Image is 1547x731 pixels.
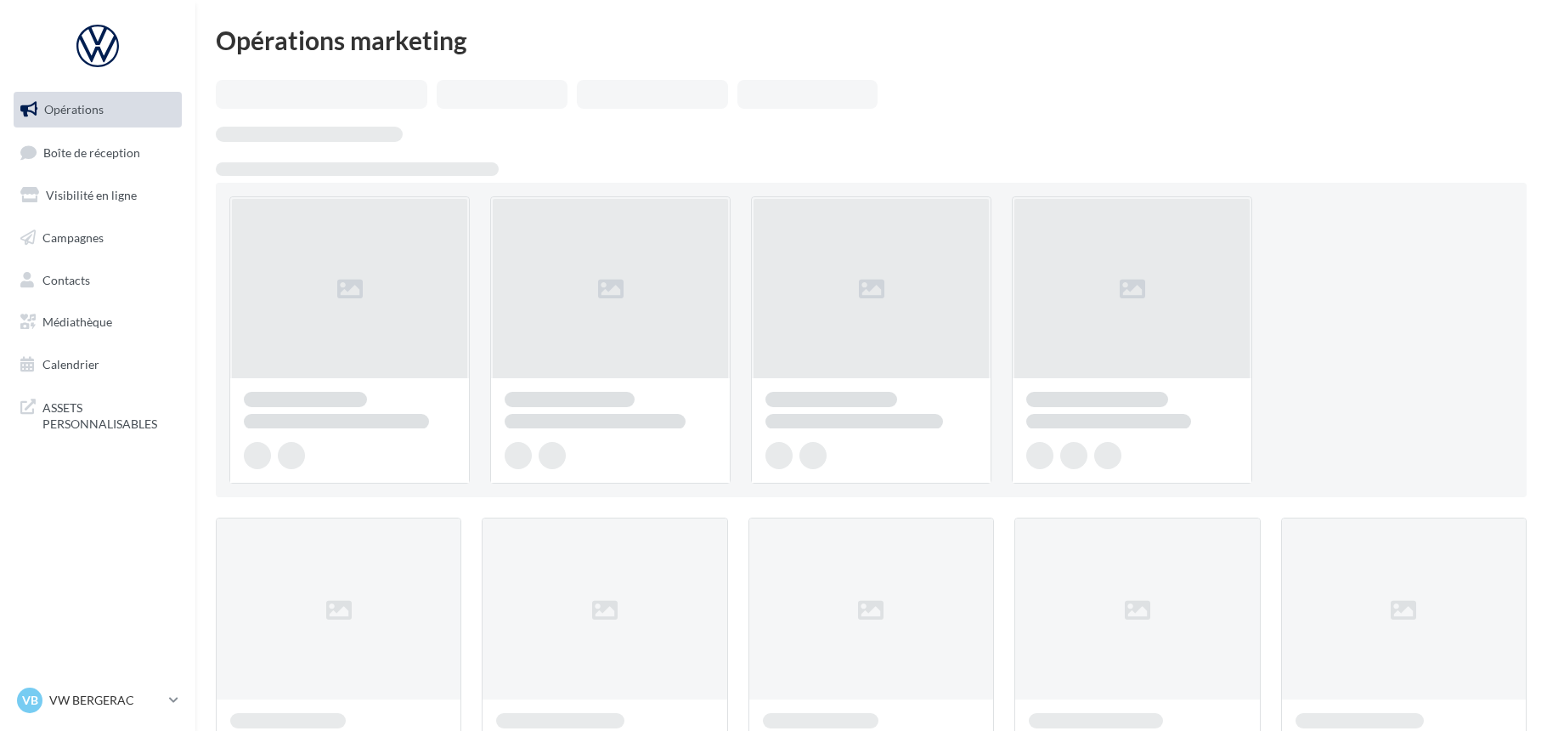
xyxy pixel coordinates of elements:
[216,27,1527,53] div: Opérations marketing
[10,263,185,298] a: Contacts
[14,684,182,717] a: VB VW BERGERAC
[46,188,137,202] span: Visibilité en ligne
[42,396,175,433] span: ASSETS PERSONNALISABLES
[22,692,38,709] span: VB
[10,92,185,127] a: Opérations
[10,389,185,439] a: ASSETS PERSONNALISABLES
[43,144,140,159] span: Boîte de réception
[10,347,185,382] a: Calendrier
[44,102,104,116] span: Opérations
[10,134,185,171] a: Boîte de réception
[42,272,90,286] span: Contacts
[42,230,104,245] span: Campagnes
[42,314,112,329] span: Médiathèque
[10,220,185,256] a: Campagnes
[10,304,185,340] a: Médiathèque
[10,178,185,213] a: Visibilité en ligne
[42,357,99,371] span: Calendrier
[49,692,162,709] p: VW BERGERAC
